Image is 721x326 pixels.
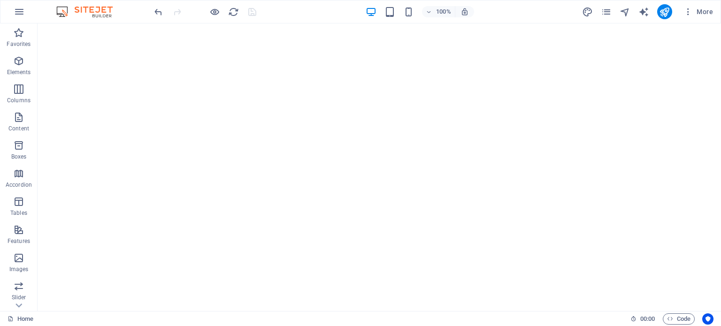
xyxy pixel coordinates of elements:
[683,7,713,16] span: More
[54,6,124,17] img: Editor Logo
[7,97,31,104] p: Columns
[601,7,612,17] i: Pages (Ctrl+Alt+S)
[7,68,31,76] p: Elements
[667,313,690,325] span: Code
[647,315,648,322] span: :
[153,7,164,17] i: Undo: Move elements (Ctrl+Z)
[9,265,29,273] p: Images
[228,6,239,17] button: reload
[601,6,612,17] button: pages
[12,294,26,301] p: Slider
[620,7,630,17] i: Navigator
[422,6,455,17] button: 100%
[630,313,655,325] h6: Session time
[640,313,655,325] span: 00 00
[638,6,650,17] button: text_generator
[582,7,593,17] i: Design (Ctrl+Alt+Y)
[228,7,239,17] i: Reload page
[659,7,670,17] i: Publish
[8,313,33,325] a: Click to cancel selection. Double-click to open Pages
[638,7,649,17] i: AI Writer
[6,181,32,189] p: Accordion
[620,6,631,17] button: navigator
[680,4,717,19] button: More
[702,313,713,325] button: Usercentrics
[209,6,220,17] button: Click here to leave preview mode and continue editing
[663,313,695,325] button: Code
[153,6,164,17] button: undo
[657,4,672,19] button: publish
[460,8,469,16] i: On resize automatically adjust zoom level to fit chosen device.
[582,6,593,17] button: design
[11,153,27,160] p: Boxes
[8,237,30,245] p: Features
[436,6,451,17] h6: 100%
[7,40,31,48] p: Favorites
[8,125,29,132] p: Content
[10,209,27,217] p: Tables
